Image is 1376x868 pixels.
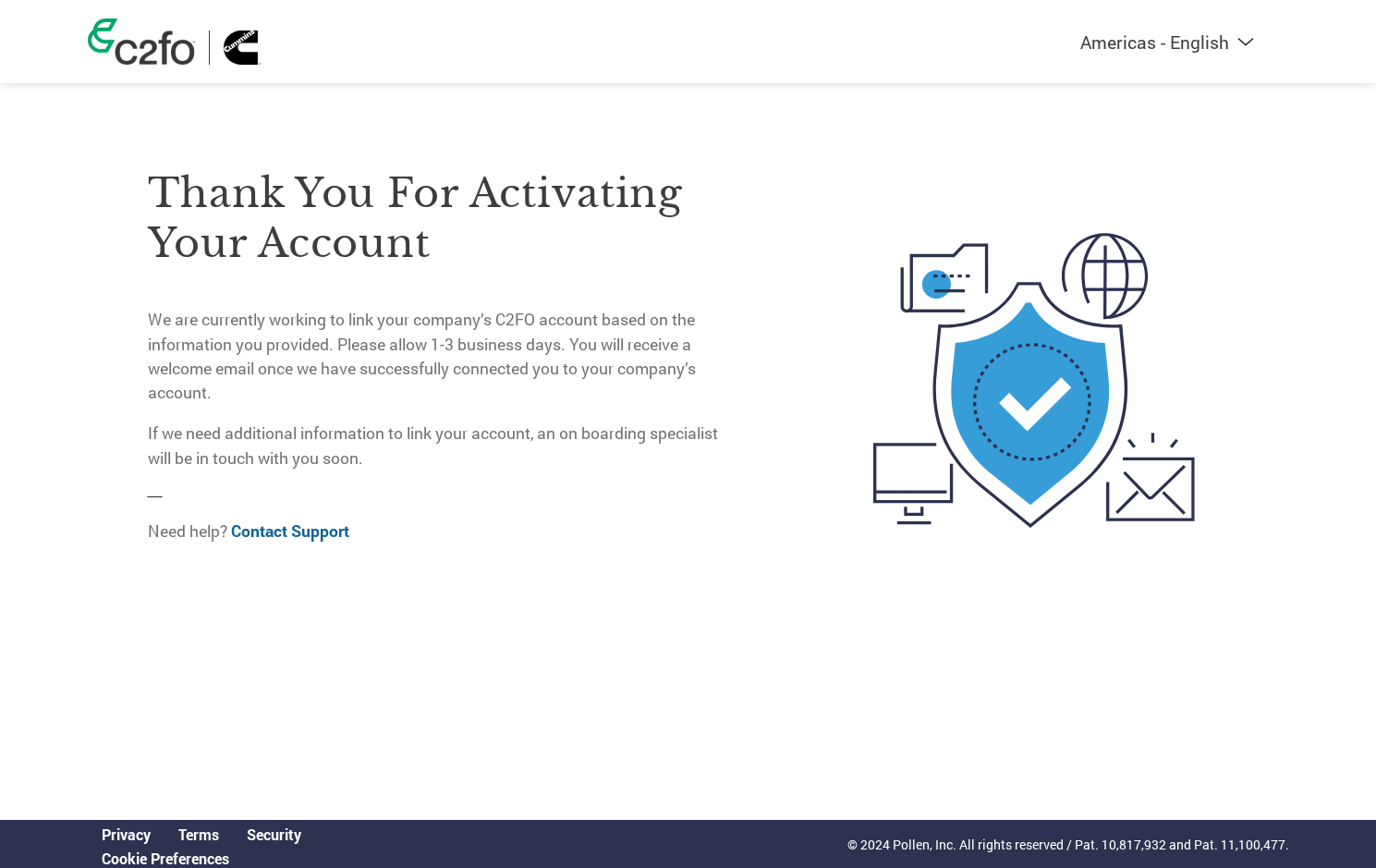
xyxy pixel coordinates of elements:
a: Privacy [102,825,151,844]
h3: Thank you for activating your account [148,168,732,268]
img: c2fo logo [88,18,195,65]
a: Cookie Preferences, opens a dedicated popup modal window [102,849,229,868]
img: Cummins [224,31,261,65]
a: Security [247,825,301,844]
a: Contact Support [231,520,349,542]
p: © 2024 Pollen, Inc. All rights reserved / Pat. 10,817,932 and Pat. 11,100,477. [847,835,1289,854]
div: Open Cookie Preferences Modal [88,849,315,868]
a: Terms [178,825,219,844]
p: Need help? [148,520,732,544]
img: activated [839,128,1228,632]
p: If we need additional information to link your account, an on boarding specialist will be in touc... [148,422,732,471]
div: — [148,128,732,560]
p: We are currently working to link your company’s C2FO account based on the information you provide... [148,308,732,406]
